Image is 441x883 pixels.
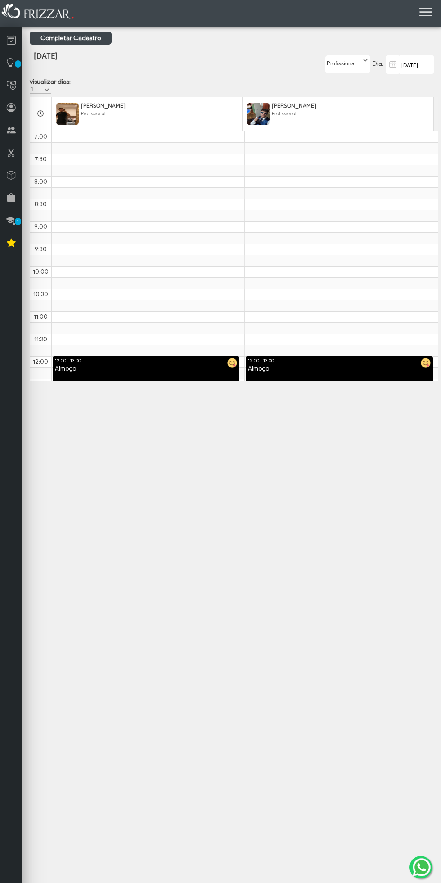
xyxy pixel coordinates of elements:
[326,56,362,67] label: Profissional
[35,200,47,208] span: 8:30
[34,51,57,61] span: [DATE]
[33,380,48,388] span: 12:30
[33,290,48,298] span: 10:30
[81,102,126,109] span: [PERSON_NAME]
[33,358,48,366] span: 12:00
[247,103,270,125] img: FuncionarioFotoBean_get.xhtml
[56,103,79,125] img: FuncionarioFotoBean_get.xhtml
[387,59,399,70] img: calendar-01.svg
[400,55,434,74] input: data
[15,60,21,68] span: 1
[421,358,431,368] img: almoco.png
[30,32,112,45] a: Completar Cadastro
[55,358,81,364] span: 12:00 - 13:00
[227,358,237,368] img: almoco.png
[272,111,296,117] span: Profissional
[248,358,274,364] span: 12:00 - 13:00
[246,365,433,373] div: Almoço
[35,155,47,163] span: 7:30
[35,245,47,253] span: 9:30
[15,218,21,225] span: 1
[33,268,49,276] span: 10:00
[34,335,47,343] span: 11:30
[30,86,43,93] label: 1
[53,365,240,373] div: Almoço
[34,313,48,321] span: 11:00
[373,60,383,68] span: Dia:
[81,111,105,117] span: Profissional
[34,223,47,231] span: 9:00
[34,178,47,186] span: 8:00
[30,78,71,86] label: visualizar dias:
[411,856,432,878] img: whatsapp.png
[272,102,316,109] span: [PERSON_NAME]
